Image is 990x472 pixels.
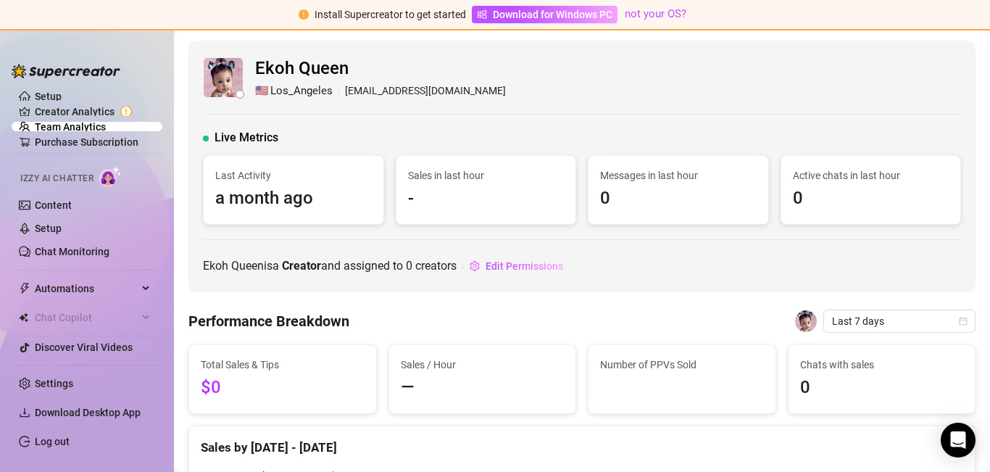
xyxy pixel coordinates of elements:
[35,277,138,300] span: Automations
[493,7,612,22] span: Download for Windows PC
[959,317,968,326] span: calendar
[215,185,372,212] span: a month ago
[401,374,565,402] span: —
[35,407,141,418] span: Download Desktop App
[600,357,764,373] span: Number of PPVs Sold
[469,254,564,278] button: Edit Permissions
[35,306,138,329] span: Chat Copilot
[255,83,269,100] span: 🇺🇸
[625,7,686,20] a: not your OS?
[315,9,466,20] span: Install Supercreator to get started
[486,260,563,272] span: Edit Permissions
[800,357,964,373] span: Chats with sales
[19,312,28,323] img: Chat Copilot
[401,357,565,373] span: Sales / Hour
[215,167,372,183] span: Last Activity
[795,310,817,332] img: Ekoh Queen
[255,83,506,100] div: [EMAIL_ADDRESS][DOMAIN_NAME]
[215,129,278,146] span: Live Metrics
[99,166,122,187] img: AI Chatter
[35,136,138,148] a: Purchase Subscription
[35,91,62,102] a: Setup
[35,246,109,257] a: Chat Monitoring
[20,172,93,186] span: Izzy AI Chatter
[800,374,964,402] span: 0
[35,100,151,123] a: Creator Analytics exclamation-circle
[19,283,30,294] span: thunderbolt
[408,167,565,183] span: Sales in last hour
[203,257,457,275] span: Ekoh Queen is a and assigned to creators
[201,357,365,373] span: Total Sales & Tips
[201,426,963,457] div: Sales by [DATE] - [DATE]
[600,185,757,212] span: 0
[19,407,30,418] span: download
[941,423,976,457] div: Open Intercom Messenger
[299,9,309,20] span: exclamation-circle
[408,185,565,212] span: -
[201,374,365,402] span: $0
[188,311,349,331] h4: Performance Breakdown
[282,259,321,273] b: Creator
[35,121,106,133] a: Team Analytics
[255,55,506,83] span: Ekoh Queen
[35,436,70,447] a: Log out
[793,167,949,183] span: Active chats in last hour
[35,199,72,211] a: Content
[406,259,412,273] span: 0
[204,58,243,97] img: Ekoh Queen
[472,6,617,23] a: Download for Windows PC
[470,261,480,271] span: setting
[793,185,949,212] span: 0
[35,341,133,353] a: Discover Viral Videos
[35,378,73,389] a: Settings
[12,64,120,78] img: logo-BBDzfeDw.svg
[35,223,62,234] a: Setup
[270,83,333,100] span: Los_Angeles
[832,310,967,332] span: Last 7 days
[477,9,487,20] span: windows
[600,167,757,183] span: Messages in last hour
